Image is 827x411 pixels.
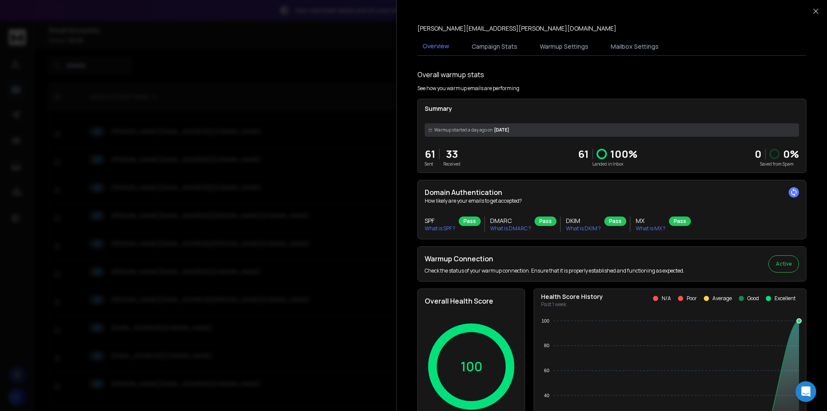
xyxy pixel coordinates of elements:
[466,37,522,56] button: Campaign Stats
[535,216,557,226] div: Pass
[566,216,601,225] h3: DKIM
[425,161,435,167] p: Sent
[425,225,455,232] p: What is SPF ?
[774,295,796,302] p: Excellent
[768,255,799,273] button: Active
[425,104,799,113] p: Summary
[566,225,601,232] p: What is DKIM ?
[425,147,435,161] p: 61
[541,301,603,308] p: Past 1 week
[417,69,484,80] h1: Overall warmup stats
[541,292,603,301] p: Health Score History
[606,37,664,56] button: Mailbox Settings
[425,296,518,306] h2: Overall Health Score
[541,318,549,323] tspan: 100
[425,187,799,198] h2: Domain Authentication
[425,267,684,274] p: Check the status of your warmup connection. Ensure that it is properly established and functionin...
[535,37,594,56] button: Warmup Settings
[755,161,799,167] p: Saved from Spam
[747,295,759,302] p: Good
[578,147,589,161] p: 61
[443,161,460,167] p: Received
[783,147,799,161] p: 0 %
[604,216,626,226] div: Pass
[610,147,637,161] p: 100 %
[662,295,671,302] p: N/A
[425,123,799,137] div: [DATE]
[755,147,762,161] strong: 0
[669,216,691,226] div: Pass
[636,216,665,225] h3: MX
[417,85,519,92] p: See how you warmup emails are performing
[460,359,482,374] p: 100
[544,393,549,398] tspan: 40
[417,24,616,33] p: [PERSON_NAME][EMAIL_ADDRESS][PERSON_NAME][DOMAIN_NAME]
[636,225,665,232] p: What is MX ?
[443,147,460,161] p: 33
[425,254,684,264] h2: Warmup Connection
[490,225,531,232] p: What is DMARC ?
[425,198,799,204] p: How likely are your emails to get accepted?
[796,381,816,402] div: Open Intercom Messenger
[434,127,492,133] span: Warmup started a day ago on
[544,343,549,348] tspan: 80
[425,216,455,225] h3: SPF
[490,216,531,225] h3: DMARC
[687,295,697,302] p: Poor
[417,37,454,56] button: Overview
[544,368,549,373] tspan: 60
[578,161,637,167] p: Landed in Inbox
[712,295,732,302] p: Average
[459,216,481,226] div: Pass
